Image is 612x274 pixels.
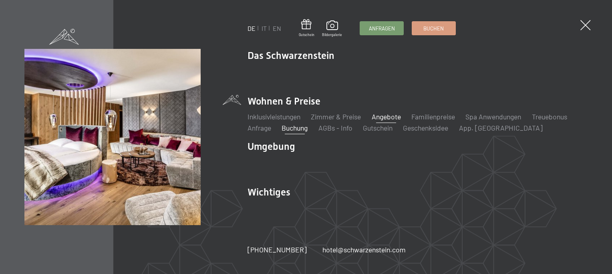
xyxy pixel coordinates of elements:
a: Inklusivleistungen [248,112,300,121]
span: Bildergalerie [322,32,342,37]
a: DE [248,24,256,32]
span: Buchen [423,25,444,32]
span: Anfragen [369,25,395,32]
a: Spa Anwendungen [465,112,521,121]
a: Gutschein [363,123,393,132]
a: [PHONE_NUMBER] [248,245,307,255]
a: Familienpreise [411,112,455,121]
a: IT [262,24,267,32]
a: Gutschein [299,19,314,37]
a: AGBs - Info [318,123,352,132]
a: Anfragen [360,22,403,35]
a: Buchen [412,22,455,35]
a: Anfrage [248,123,271,132]
a: App. [GEOGRAPHIC_DATA] [459,123,543,132]
span: [PHONE_NUMBER] [248,245,307,254]
a: Treuebonus [532,112,567,121]
a: Geschenksidee [403,123,448,132]
a: EN [273,24,281,32]
a: Angebote [372,112,401,121]
a: Zimmer & Preise [311,112,361,121]
span: Gutschein [299,32,314,37]
a: Bildergalerie [322,20,342,37]
a: Buchung [282,123,308,132]
a: hotel@schwarzenstein.com [322,245,406,255]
